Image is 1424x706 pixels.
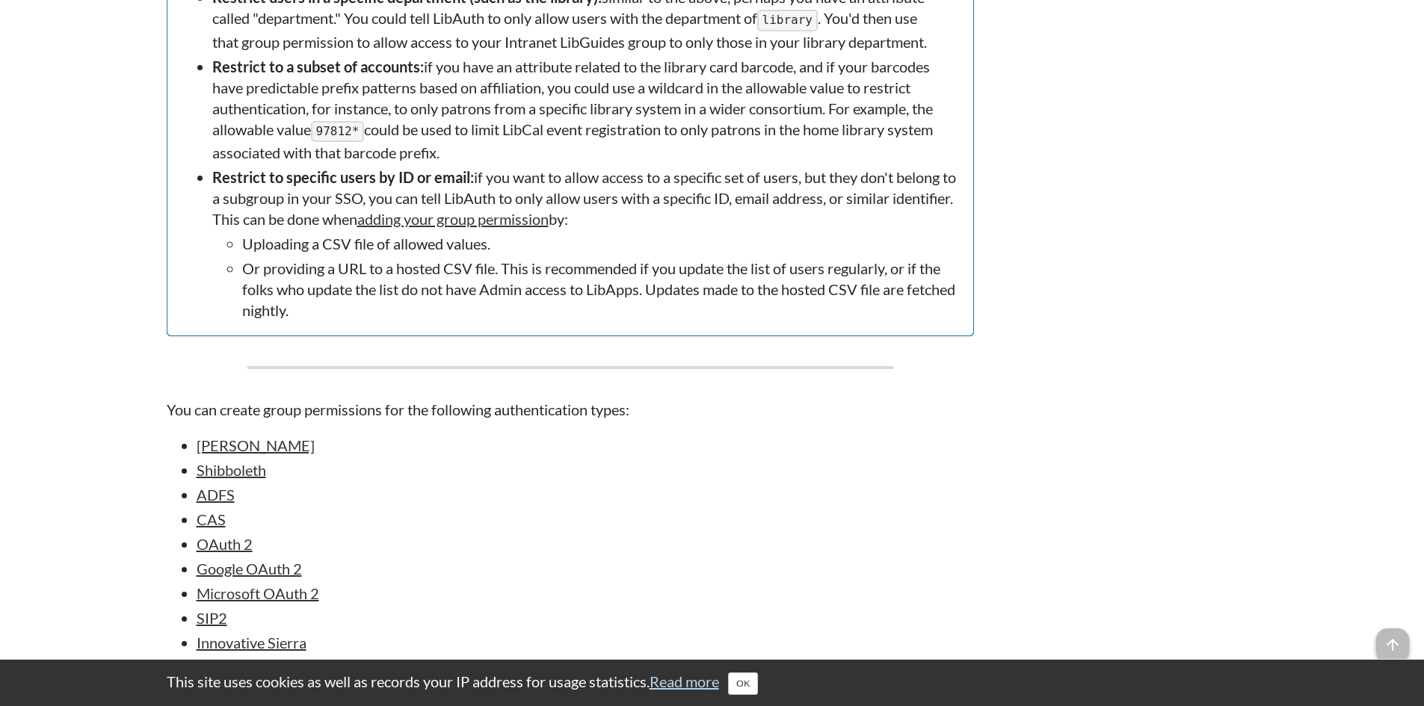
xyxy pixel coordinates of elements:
span: arrow_upward [1376,628,1409,661]
li: Or providing a URL to a hosted CSV file. This is recommended if you update the list of users regu... [242,258,958,321]
li: Uploading a CSV file of allowed values. [242,233,958,254]
a: arrow_upward [1376,630,1409,648]
a: Innovative Sierra [197,634,306,651]
a: OAuth 2 [197,535,253,553]
a: Microsoft OAuth 2 [197,584,319,602]
a: SIP2 [197,609,227,627]
a: [PERSON_NAME] [197,436,315,454]
a: ADFS [197,486,235,504]
a: Read more [650,672,719,690]
a: Google OAuth 2 [197,560,302,578]
li: if you have an attribute related to the library card barcode, and if your barcodes have predictab... [212,56,958,163]
a: Ex Libris [PERSON_NAME] [197,658,373,676]
a: Shibboleth [197,461,266,479]
kbd: 97812* [311,121,365,142]
kbd: library [757,10,818,31]
a: CAS [197,510,226,528]
strong: Restrict to a subset of accounts: [212,58,424,75]
strong: Restrict to specific users by ID or email: [212,168,474,186]
div: This site uses cookies as well as records your IP address for usage statistics. [152,671,1273,695]
button: Close [728,672,758,695]
li: if you want to allow access to a specific set of users, but they don't belong to a subgroup in yo... [212,167,958,321]
p: You can create group permissions for the following authentication types: [167,399,974,420]
a: adding your group permission [357,210,549,228]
